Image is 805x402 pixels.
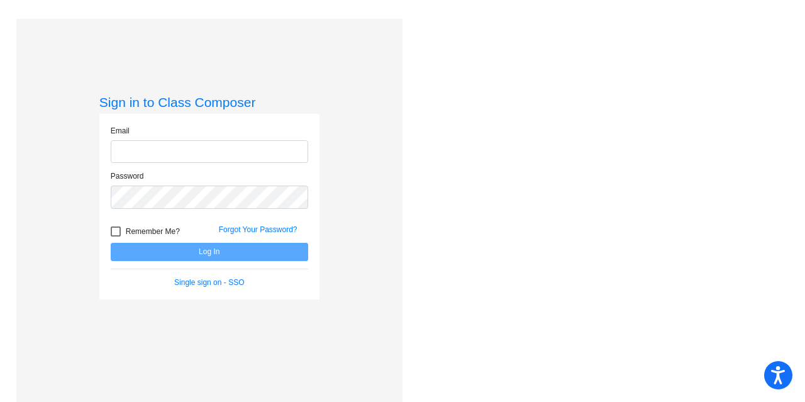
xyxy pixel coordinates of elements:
[111,170,144,182] label: Password
[111,243,308,261] button: Log In
[99,94,319,110] h3: Sign in to Class Composer
[219,225,297,234] a: Forgot Your Password?
[111,125,130,137] label: Email
[174,278,244,287] a: Single sign on - SSO
[126,224,180,239] span: Remember Me?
